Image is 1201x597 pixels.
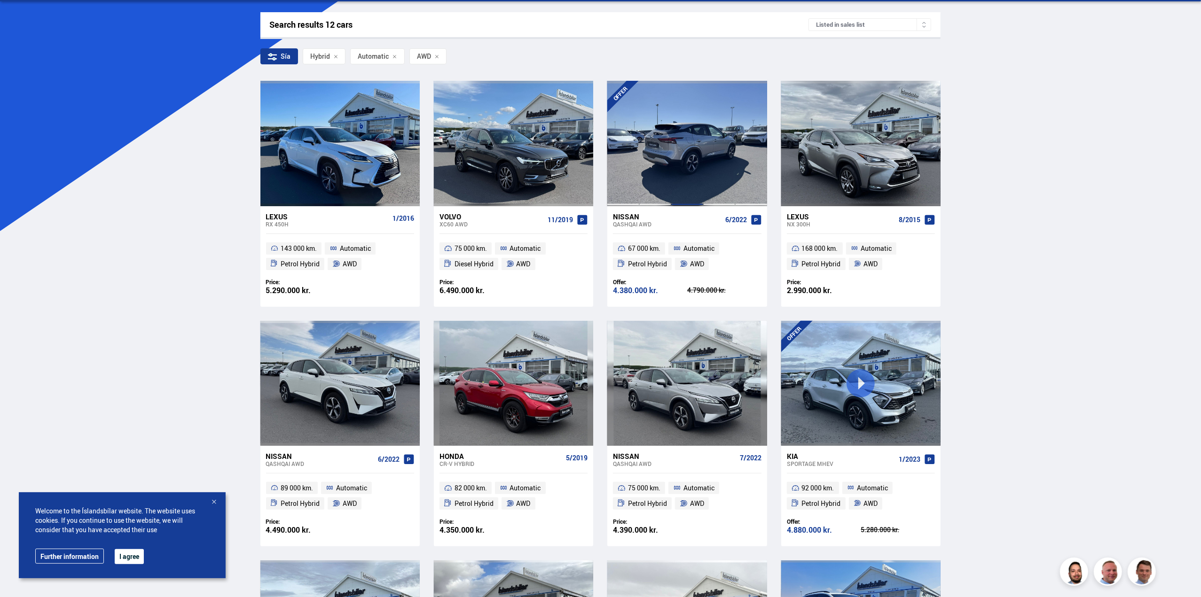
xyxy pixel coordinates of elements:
div: 4.790.000 kr. [687,287,761,294]
div: Price: [266,279,340,286]
span: AWD [343,258,357,270]
a: Lexus RX 450H 1/2016 143 000 km. Automatic Petrol Hybrid AWD Price: 5.290.000 kr. [260,206,420,307]
span: AWD [690,498,704,509]
span: AWD [690,258,704,270]
div: Offer: [613,279,687,286]
div: 4.390.000 kr. [613,526,687,534]
span: Petrol Hybrid [802,498,841,509]
div: Listed in sales list [809,18,931,31]
span: AWD [863,498,878,509]
span: Petrol Hybrid [802,258,841,270]
span: AWD [517,258,531,270]
span: 168 000 km. [802,243,838,254]
span: 6/2022 [725,216,747,224]
div: Offer: [787,518,861,525]
span: 7/2022 [740,454,761,462]
span: Automatic [683,482,714,494]
button: I agree [115,549,144,564]
span: AWD [417,53,431,60]
span: 75 000 km. [628,482,660,494]
span: 5/2019 [566,454,588,462]
div: 6.490.000 kr. [440,287,514,295]
span: Automatic [857,482,888,494]
div: Nissan [613,212,721,221]
div: Qashqai AWD [613,221,721,227]
div: 4.880.000 kr. [787,526,861,534]
div: Price: [787,279,861,286]
span: 143 000 km. [281,243,317,254]
a: Lexus NX 300H 8/2015 168 000 km. Automatic Petrol Hybrid AWD Price: 2.990.000 kr. [781,206,941,307]
span: 1/2023 [899,456,920,463]
span: 75 000 km. [455,243,487,254]
div: 5.280.000 kr. [861,527,935,533]
span: 6/2022 [378,456,400,463]
span: Petrol Hybrid [281,498,320,509]
div: Price: [613,518,687,525]
button: Opna LiveChat spjallviðmót [8,4,36,32]
div: Price: [440,518,514,525]
a: Nissan Qashqai AWD 7/2022 75 000 km. Automatic Petrol Hybrid AWD Price: 4.390.000 kr. [607,446,767,546]
span: Diesel Hybrid [455,258,494,270]
a: Nissan Qashqai AWD 6/2022 89 000 km. Automatic Petrol Hybrid AWD Price: 4.490.000 kr. [260,446,420,546]
div: CR-V HYBRID [440,460,562,467]
div: 5.290.000 kr. [266,287,340,295]
div: Search results 12 cars [270,20,809,30]
img: FbJEzSuNWCJXmdc-.webp [1129,559,1157,587]
span: 92 000 km. [802,482,834,494]
span: Automatic [340,243,371,254]
a: Volvo XC60 AWD 11/2019 75 000 km. Automatic Diesel Hybrid AWD Price: 6.490.000 kr. [434,206,593,307]
img: nhp88E3Fdnt1Opn2.png [1061,559,1090,587]
div: NX 300H [787,221,895,227]
span: Petrol Hybrid [455,498,494,509]
span: Automatic [683,243,714,254]
div: Price: [440,279,514,286]
span: Petrol Hybrid [628,258,667,270]
div: Nissan [613,452,736,460]
span: AWD [863,258,878,270]
a: Nissan Qashqai AWD 6/2022 67 000 km. Automatic Petrol Hybrid AWD Offer: 4.380.000 kr. 4.790.000 kr. [607,206,767,307]
span: 67 000 km. [628,243,660,254]
div: Volvo [440,212,544,221]
span: Petrol Hybrid [628,498,667,509]
span: 8/2015 [899,216,920,224]
span: Automatic [861,243,892,254]
div: 4.350.000 kr. [440,526,514,534]
span: Automatic [336,482,367,494]
div: Qashqai AWD [613,460,736,467]
span: Automatic [510,482,541,494]
span: Automatic [358,53,389,60]
img: siFngHWaQ9KaOqBr.png [1095,559,1123,587]
span: 11/2019 [548,216,573,224]
div: RX 450H [266,221,389,227]
span: 1/2016 [392,215,414,222]
span: AWD [343,498,357,509]
div: XC60 AWD [440,221,544,227]
div: Nissan [266,452,374,460]
div: 4.490.000 kr. [266,526,340,534]
span: Welcome to the Íslandsbílar website. The website uses cookies. If you continue to use the website... [35,506,209,535]
div: Lexus [787,212,895,221]
div: 2.990.000 kr. [787,287,861,295]
div: Lexus [266,212,389,221]
a: Kia Sportage MHEV 1/2023 92 000 km. Automatic Petrol Hybrid AWD Offer: 4.880.000 kr. 5.280.000 kr. [781,446,941,546]
a: Further information [35,549,104,564]
span: AWD [517,498,531,509]
div: Sía [260,48,298,64]
div: 4.380.000 kr. [613,287,687,295]
div: Honda [440,452,562,460]
span: 89 000 km. [281,482,313,494]
div: Sportage MHEV [787,460,895,467]
div: Price: [266,518,340,525]
span: 82 000 km. [455,482,487,494]
div: Qashqai AWD [266,460,374,467]
span: Automatic [510,243,541,254]
div: Kia [787,452,895,460]
span: Hybrid [310,53,330,60]
span: Petrol Hybrid [281,258,320,270]
a: Honda CR-V HYBRID 5/2019 82 000 km. Automatic Petrol Hybrid AWD Price: 4.350.000 kr. [434,446,593,546]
